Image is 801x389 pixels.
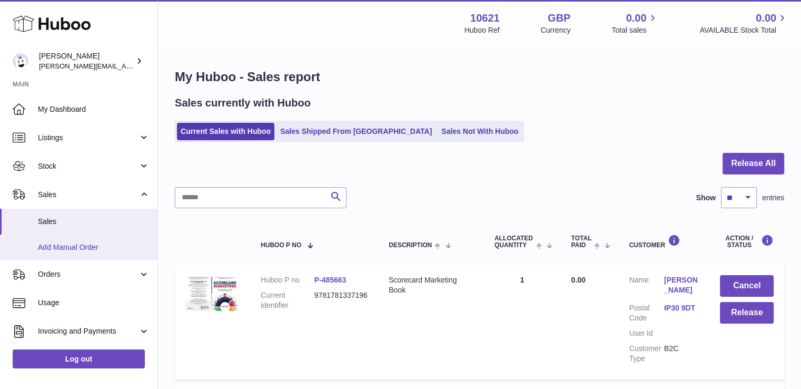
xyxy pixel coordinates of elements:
[484,265,561,379] td: 1
[629,235,699,249] div: Customer
[38,326,139,336] span: Invoicing and Payments
[762,193,784,203] span: entries
[629,328,664,338] dt: User Id
[664,303,699,313] a: IP30 9DT
[611,25,658,35] span: Total sales
[696,193,716,203] label: Show
[495,235,533,249] span: ALLOCATED Quantity
[185,275,238,311] img: 1661170391.jpg
[464,25,500,35] div: Huboo Ref
[438,123,522,140] a: Sales Not With Huboo
[13,53,28,69] img: steven@scoreapp.com
[470,11,500,25] strong: 10621
[699,11,788,35] a: 0.00 AVAILABLE Stock Total
[261,242,301,249] span: Huboo P no
[720,302,774,324] button: Release
[720,275,774,297] button: Cancel
[13,349,145,368] a: Log out
[261,290,314,310] dt: Current identifier
[723,153,784,174] button: Release All
[38,298,150,308] span: Usage
[39,51,134,71] div: [PERSON_NAME]
[389,242,432,249] span: Description
[38,269,139,279] span: Orders
[541,25,571,35] div: Currency
[38,242,150,252] span: Add Manual Order
[314,290,368,310] dd: 9781781337196
[38,190,139,200] span: Sales
[571,276,585,284] span: 0.00
[38,217,150,227] span: Sales
[261,275,314,285] dt: Huboo P no
[175,69,784,85] h1: My Huboo - Sales report
[314,276,347,284] a: P-485663
[629,275,664,298] dt: Name
[664,344,699,364] dd: B2C
[38,133,139,143] span: Listings
[39,62,211,70] span: [PERSON_NAME][EMAIL_ADDRESS][DOMAIN_NAME]
[664,275,699,295] a: [PERSON_NAME]
[626,11,647,25] span: 0.00
[571,235,591,249] span: Total paid
[38,104,150,114] span: My Dashboard
[38,161,139,171] span: Stock
[699,25,788,35] span: AVAILABLE Stock Total
[389,275,473,295] div: Scorecard Marketing Book
[177,123,274,140] a: Current Sales with Huboo
[548,11,570,25] strong: GBP
[756,11,776,25] span: 0.00
[720,235,774,249] div: Action / Status
[629,344,664,364] dt: Customer Type
[629,303,664,323] dt: Postal Code
[276,123,436,140] a: Sales Shipped From [GEOGRAPHIC_DATA]
[175,96,311,110] h2: Sales currently with Huboo
[611,11,658,35] a: 0.00 Total sales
